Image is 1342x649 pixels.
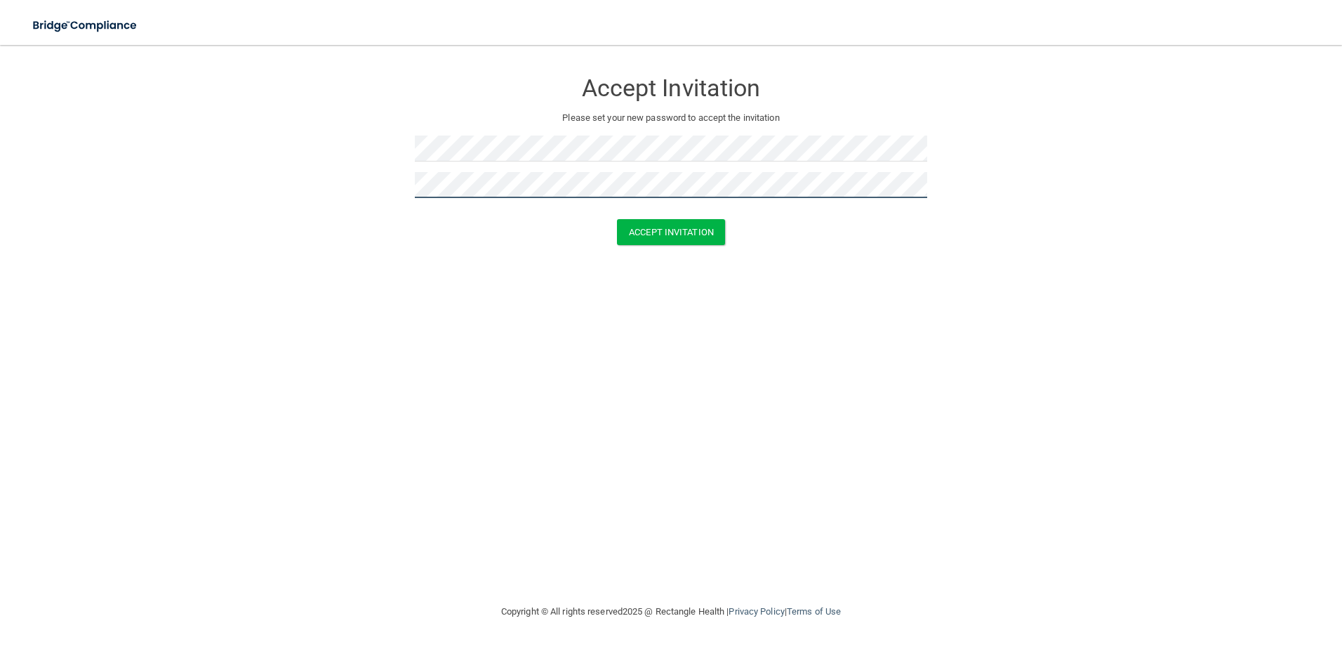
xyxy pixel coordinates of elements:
[425,110,917,126] p: Please set your new password to accept the invitation
[415,589,927,634] div: Copyright © All rights reserved 2025 @ Rectangle Health | |
[21,11,150,40] img: bridge_compliance_login_screen.278c3ca4.svg
[617,219,725,245] button: Accept Invitation
[729,606,784,617] a: Privacy Policy
[787,606,841,617] a: Terms of Use
[415,75,927,101] h3: Accept Invitation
